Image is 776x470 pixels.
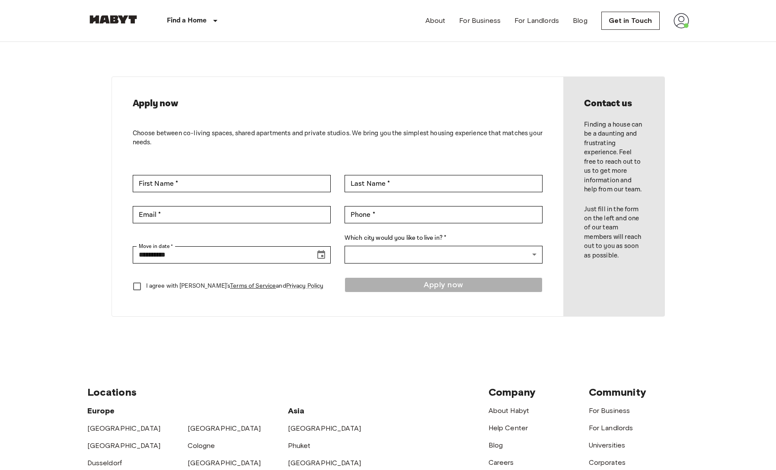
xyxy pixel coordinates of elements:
[87,406,115,416] span: Europe
[288,441,311,450] a: Phuket
[288,459,361,467] a: [GEOGRAPHIC_DATA]
[489,458,514,467] a: Careers
[133,98,543,110] h2: Apply now
[589,424,633,432] a: For Landlords
[489,424,528,432] a: Help Center
[87,386,137,398] span: Locations
[459,16,501,26] a: For Business
[87,424,161,432] a: [GEOGRAPHIC_DATA]
[288,424,361,432] a: [GEOGRAPHIC_DATA]
[589,406,630,415] a: For Business
[139,242,173,250] label: Move in date
[188,459,261,467] a: [GEOGRAPHIC_DATA]
[87,441,161,450] a: [GEOGRAPHIC_DATA]
[674,13,689,29] img: avatar
[87,459,122,467] a: Dusseldorf
[584,205,643,260] p: Just fill in the form on the left and one of our team members will reach out to you as soon as po...
[146,282,324,291] p: I agree with [PERSON_NAME]'s and
[286,282,324,290] a: Privacy Policy
[584,120,643,194] p: Finding a house can be a daunting and frustrating experience. Feel free to reach out to us to get...
[425,16,446,26] a: About
[589,441,626,449] a: Universities
[514,16,559,26] a: For Landlords
[313,246,330,264] button: Choose date, selected date is Sep 18, 2025
[584,98,643,110] h2: Contact us
[167,16,207,26] p: Find a Home
[573,16,588,26] a: Blog
[188,441,215,450] a: Cologne
[87,15,139,24] img: Habyt
[589,458,626,467] a: Corporates
[489,386,536,398] span: Company
[188,424,261,432] a: [GEOGRAPHIC_DATA]
[288,406,305,416] span: Asia
[601,12,660,30] a: Get in Touch
[589,386,646,398] span: Community
[489,406,530,415] a: About Habyt
[489,441,503,449] a: Blog
[230,282,276,290] a: Terms of Service
[345,234,543,243] label: Which city would you like to live in? *
[133,129,543,147] p: Choose between co-living spaces, shared apartments and private studios. We bring you the simplest...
